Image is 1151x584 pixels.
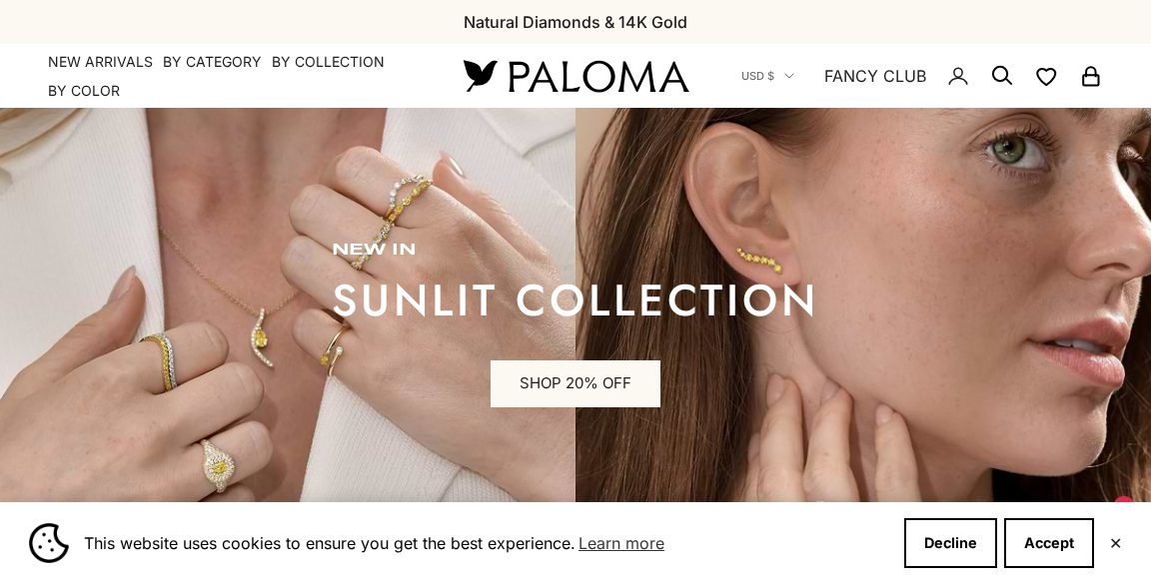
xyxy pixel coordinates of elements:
p: sunlit collection [332,281,819,320]
button: Close [1109,537,1122,549]
span: USD $ [741,67,774,85]
button: USD $ [741,67,794,85]
a: SHOP 20% OFF [491,360,660,408]
summary: By Color [48,81,120,101]
a: NEW ARRIVALS [48,52,153,72]
p: Natural Diamonds & 14K Gold [464,9,687,35]
summary: By Category [163,52,262,72]
span: This website uses cookies to ensure you get the best experience. [84,528,888,558]
a: FANCY CLUB [824,63,926,89]
summary: By Collection [272,52,385,72]
a: Learn more [575,528,667,558]
button: Accept [1004,518,1094,568]
nav: Primary navigation [48,52,416,101]
img: Cookie banner [29,523,69,563]
button: Decline [904,518,997,568]
p: new in [332,241,819,261]
nav: Secondary navigation [741,44,1103,108]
